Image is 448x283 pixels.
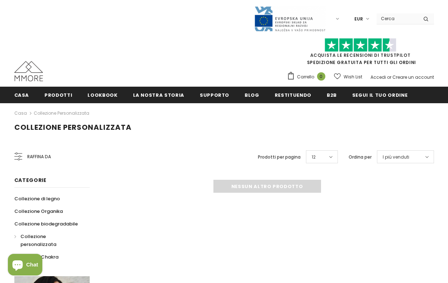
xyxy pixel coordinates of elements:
[254,6,326,32] img: Javni Razpis
[275,87,311,103] a: Restituendo
[325,38,396,52] img: Fidati di Pilot Stars
[297,73,314,81] span: Carrello
[14,251,58,263] a: Collezione Chakra
[349,154,372,161] label: Ordina per
[245,87,259,103] a: Blog
[14,205,63,218] a: Collezione Organika
[310,52,411,58] a: Acquista le recensioni di TrustPilot
[287,41,434,65] span: SPEDIZIONE GRATUITA PER TUTTI GLI ORDINI
[327,87,337,103] a: B2B
[44,87,72,103] a: Prodotti
[6,254,44,277] inbox-online-store-chat: Shopify online store chat
[275,92,311,99] span: Restituendo
[200,87,229,103] a: supporto
[200,92,229,99] span: supporto
[14,208,63,215] span: Collezione Organika
[287,72,329,82] a: Carrello 0
[14,87,29,103] a: Casa
[258,154,301,161] label: Prodotti per pagina
[14,218,78,230] a: Collezione biodegradabile
[312,154,316,161] span: 12
[44,92,72,99] span: Prodotti
[344,73,362,81] span: Wish List
[317,72,325,81] span: 0
[14,192,60,205] a: Collezione di legno
[133,87,184,103] a: La nostra storia
[20,233,56,248] span: Collezione personalizzata
[14,195,60,202] span: Collezione di legno
[34,110,89,116] a: Collezione personalizzata
[352,92,407,99] span: Segui il tuo ordine
[387,74,391,80] span: or
[14,61,43,81] img: Casi MMORE
[14,230,82,251] a: Collezione personalizzata
[133,92,184,99] span: La nostra storia
[254,15,326,22] a: Javni Razpis
[27,153,51,161] span: Raffina da
[334,70,362,83] a: Wish List
[327,92,337,99] span: B2B
[377,13,418,24] input: Search Site
[352,87,407,103] a: Segui il tuo ordine
[383,154,409,161] span: I più venduti
[245,92,259,99] span: Blog
[14,109,27,118] a: Casa
[88,92,117,99] span: Lookbook
[392,74,434,80] a: Creare un account
[14,177,47,184] span: Categorie
[14,92,29,99] span: Casa
[88,87,117,103] a: Lookbook
[354,15,363,23] span: EUR
[14,122,132,132] span: Collezione personalizzata
[14,220,78,227] span: Collezione biodegradabile
[371,74,386,80] a: Accedi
